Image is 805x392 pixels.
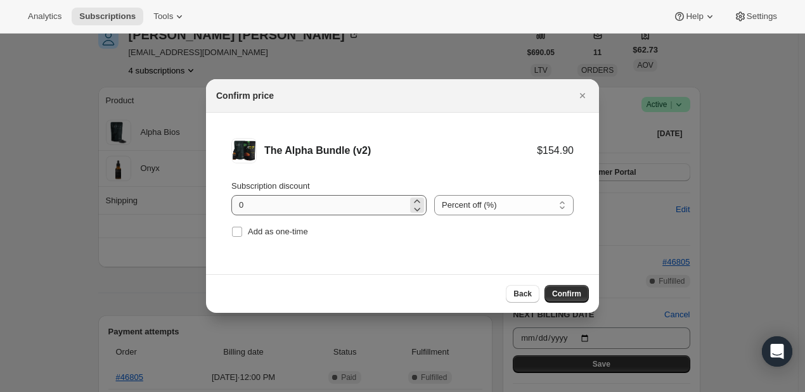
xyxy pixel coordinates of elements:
[506,285,539,303] button: Back
[513,289,532,299] span: Back
[726,8,785,25] button: Settings
[231,181,310,191] span: Subscription discount
[248,227,308,236] span: Add as one-time
[146,8,193,25] button: Tools
[537,144,574,157] div: $154.90
[231,138,257,163] img: The Alpha Bundle (v2)
[574,87,591,104] button: Close
[666,8,723,25] button: Help
[72,8,143,25] button: Subscriptions
[28,11,61,22] span: Analytics
[762,336,792,367] div: Open Intercom Messenger
[153,11,173,22] span: Tools
[686,11,703,22] span: Help
[544,285,589,303] button: Confirm
[216,89,274,102] h2: Confirm price
[747,11,777,22] span: Settings
[79,11,136,22] span: Subscriptions
[552,289,581,299] span: Confirm
[20,8,69,25] button: Analytics
[264,144,537,157] div: The Alpha Bundle (v2)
